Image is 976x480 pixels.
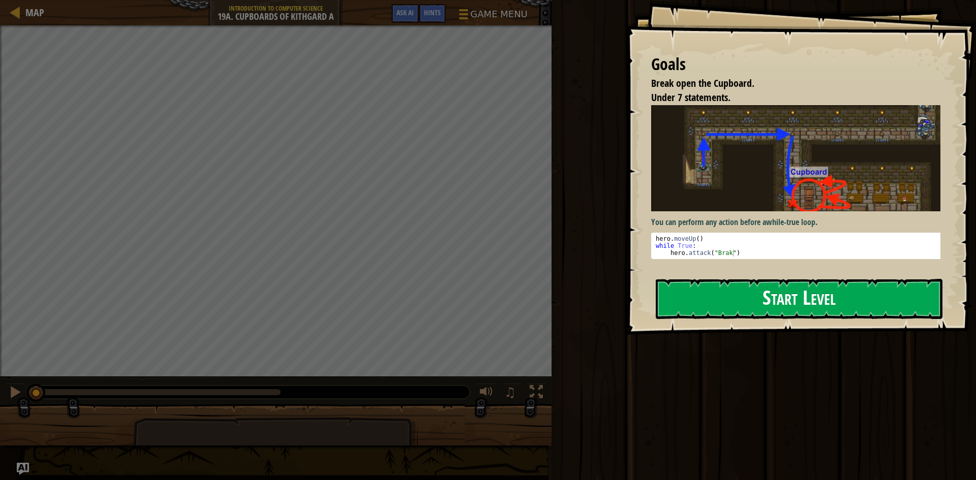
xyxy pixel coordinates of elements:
[5,383,25,404] button: Ctrl + P: Pause
[526,383,546,404] button: Toggle fullscreen
[651,76,754,90] span: Break open the Cupboard.
[396,8,414,17] span: Ask AI
[20,6,44,19] a: Map
[656,279,942,319] button: Start Level
[651,90,730,104] span: Under 7 statements.
[766,216,815,228] strong: while-true loop
[638,76,938,91] li: Break open the Cupboard.
[391,4,419,23] button: Ask AI
[451,4,533,28] button: Game Menu
[25,6,44,19] span: Map
[638,90,938,105] li: Under 7 statements.
[424,8,441,17] span: Hints
[476,383,497,404] button: Adjust volume
[502,383,521,404] button: ♫
[651,53,940,76] div: Goals
[17,463,29,475] button: Ask AI
[470,8,527,21] span: Game Menu
[651,216,948,228] p: You can perform any action before a .
[504,385,515,400] span: ♫
[651,105,948,211] img: Cupboards of kithgard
